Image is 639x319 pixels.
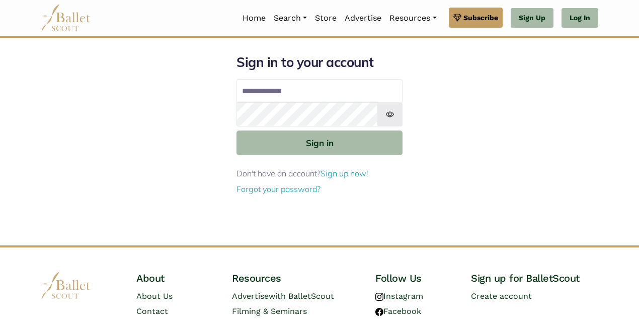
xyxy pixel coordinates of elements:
h4: About [136,272,216,285]
button: Sign in [236,131,403,155]
img: logo [41,272,91,299]
a: Filming & Seminars [232,306,307,316]
img: instagram logo [375,293,383,301]
img: gem.svg [453,12,461,23]
a: Home [238,8,270,29]
img: facebook logo [375,308,383,316]
a: Resources [385,8,440,29]
span: Subscribe [463,12,498,23]
a: About Us [136,291,173,301]
h4: Sign up for BalletScout [471,272,598,285]
h1: Sign in to your account [236,54,403,71]
p: Don't have an account? [236,167,403,180]
a: Facebook [375,306,421,316]
a: Store [311,8,341,29]
a: Create account [471,291,532,301]
a: Contact [136,306,168,316]
a: Subscribe [449,8,503,28]
a: Sign Up [511,8,553,28]
a: Instagram [375,291,423,301]
h4: Resources [232,272,359,285]
a: Search [270,8,311,29]
h4: Follow Us [375,272,455,285]
a: Forgot your password? [236,184,321,194]
a: Sign up now! [321,168,368,178]
span: with BalletScout [269,291,334,301]
a: Advertise [341,8,385,29]
a: Advertisewith BalletScout [232,291,334,301]
a: Log In [562,8,598,28]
